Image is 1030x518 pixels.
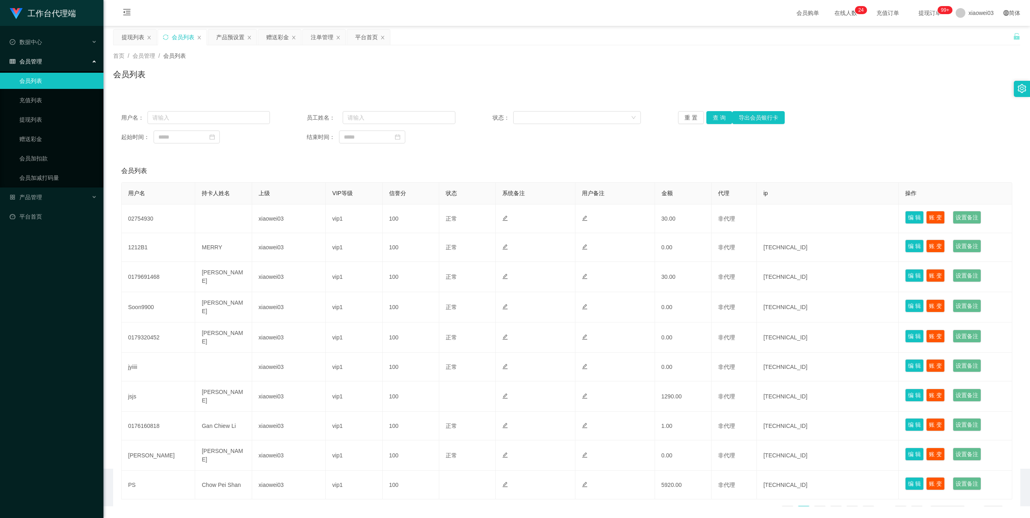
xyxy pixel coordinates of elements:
[121,166,147,176] span: 会员列表
[757,353,899,381] td: [TECHNICAL_ID]
[732,111,785,124] button: 导出会员银行卡
[195,292,252,322] td: [PERSON_NAME]
[121,114,147,122] span: 用户名：
[195,471,252,499] td: Chow Pei Shan
[383,353,439,381] td: 100
[757,292,899,322] td: [TECHNICAL_ID]
[326,412,382,440] td: vip1
[905,448,924,461] button: 编 辑
[343,111,455,124] input: 请输入
[10,8,23,19] img: logo.9652507e.png
[336,35,341,40] i: 图标: close
[446,215,457,222] span: 正常
[830,10,861,16] span: 在线人数
[383,471,439,499] td: 100
[655,204,712,233] td: 30.00
[326,204,382,233] td: vip1
[122,204,195,233] td: 02754930
[582,364,588,369] i: 图标: edit
[582,423,588,428] i: 图标: edit
[718,482,735,488] span: 非代理
[718,423,735,429] span: 非代理
[380,35,385,40] i: 图标: close
[858,6,861,14] p: 2
[718,334,735,341] span: 非代理
[122,262,195,292] td: 0179691468
[953,240,981,253] button: 设置备注
[926,330,945,343] button: 账 变
[202,190,230,196] span: 持卡人姓名
[631,115,636,121] i: 图标: down
[252,204,326,233] td: xiaowei03
[147,35,152,40] i: 图标: close
[326,471,382,499] td: vip1
[383,322,439,353] td: 100
[121,133,154,141] span: 起始时间：
[861,6,864,14] p: 4
[383,440,439,471] td: 100
[763,190,768,196] span: ip
[502,482,508,487] i: 图标: edit
[128,53,129,59] span: /
[355,29,378,45] div: 平台首页
[493,114,514,122] span: 状态：
[905,477,924,490] button: 编 辑
[19,150,97,166] a: 会员加扣款
[383,412,439,440] td: 100
[926,299,945,312] button: 账 变
[307,114,343,122] span: 员工姓名：
[905,240,924,253] button: 编 辑
[953,477,981,490] button: 设置备注
[195,262,252,292] td: [PERSON_NAME]
[446,304,457,310] span: 正常
[678,111,704,124] button: 重 置
[446,334,457,341] span: 正常
[661,190,673,196] span: 金额
[582,274,588,279] i: 图标: edit
[332,190,353,196] span: VIP等级
[1017,84,1026,93] i: 图标: setting
[252,412,326,440] td: xiaowei03
[10,10,76,16] a: 工作台代理端
[216,29,244,45] div: 产品预设置
[122,233,195,262] td: 1212B1
[446,452,457,459] span: 正常
[252,353,326,381] td: xiaowei03
[252,292,326,322] td: xiaowei03
[383,204,439,233] td: 100
[502,452,508,458] i: 图标: edit
[326,440,382,471] td: vip1
[655,440,712,471] td: 0.00
[953,211,981,224] button: 设置备注
[197,35,202,40] i: 图标: close
[27,0,76,26] h1: 工作台代理端
[938,6,952,14] sup: 1047
[122,471,195,499] td: PS
[266,29,289,45] div: 赠送彩金
[10,194,15,200] i: 图标: appstore-o
[905,330,924,343] button: 编 辑
[582,452,588,458] i: 图标: edit
[446,423,457,429] span: 正常
[122,381,195,412] td: jsjs
[195,233,252,262] td: MERRY
[122,412,195,440] td: 0176160818
[953,359,981,372] button: 设置备注
[133,53,155,59] span: 会员管理
[113,53,124,59] span: 首页
[163,53,186,59] span: 会员列表
[383,292,439,322] td: 100
[718,452,735,459] span: 非代理
[19,170,97,186] a: 会员加减打码量
[195,322,252,353] td: [PERSON_NAME]
[252,262,326,292] td: xiaowei03
[10,208,97,225] a: 图标: dashboard平台首页
[113,0,141,26] i: 图标: menu-fold
[718,304,735,310] span: 非代理
[582,215,588,221] i: 图标: edit
[582,190,605,196] span: 用户备注
[953,448,981,461] button: 设置备注
[446,190,457,196] span: 状态
[1003,10,1009,16] i: 图标: global
[655,233,712,262] td: 0.00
